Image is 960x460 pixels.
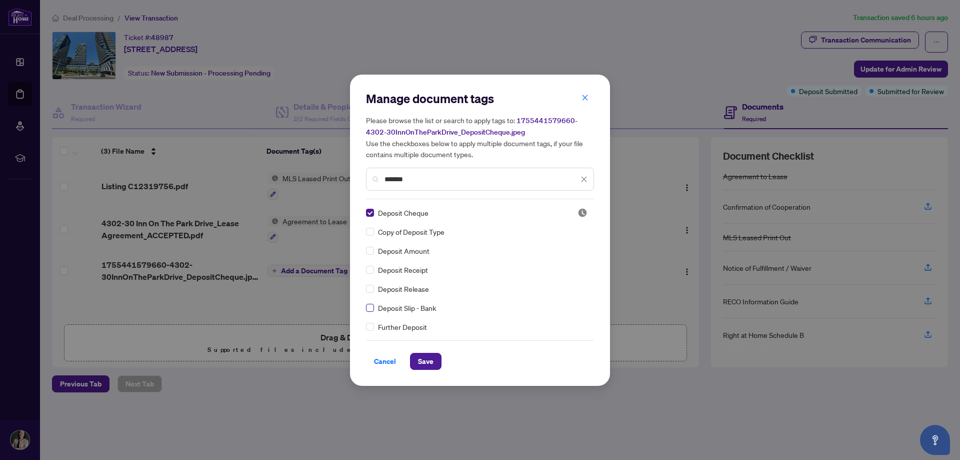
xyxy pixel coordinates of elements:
[366,91,594,107] h2: Manage document tags
[374,353,396,369] span: Cancel
[378,245,429,256] span: Deposit Amount
[378,283,429,294] span: Deposit Release
[366,353,404,370] button: Cancel
[378,321,427,332] span: Further Deposit
[378,302,436,313] span: Deposit Slip - Bank
[378,207,428,218] span: Deposit Cheque
[580,176,587,183] span: close
[581,94,588,101] span: close
[366,116,577,137] span: 1755441579660-4302-30InnOnTheParkDrive_DepositCheque.jpeg
[577,208,587,218] span: Pending Review
[577,208,587,218] img: status
[418,353,433,369] span: Save
[366,115,594,160] h5: Please browse the list or search to apply tags to: Use the checkboxes below to apply multiple doc...
[378,264,428,275] span: Deposit Receipt
[920,425,950,455] button: Open asap
[410,353,441,370] button: Save
[378,226,444,237] span: Copy of Deposit Type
